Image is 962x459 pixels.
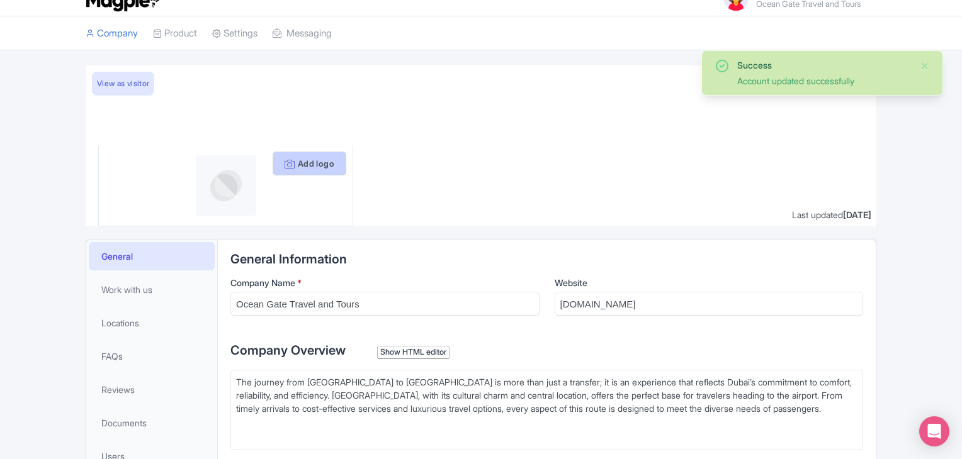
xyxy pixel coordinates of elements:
[230,252,863,266] h2: General Information
[737,58,910,72] div: Success
[919,416,949,446] div: Open Intercom Messenger
[273,16,332,51] a: Messaging
[101,250,133,263] span: General
[230,343,346,358] span: Company Overview
[101,316,139,329] span: Locations
[737,74,910,87] div: Account updated successfully
[196,155,256,216] img: profile-logo-d1a8e230fb1b8f12adc913e4f4d7365c.png
[843,209,871,220] span: [DATE]
[792,208,871,221] div: Last updated
[92,72,154,96] a: View as visitor
[89,242,215,270] a: General
[153,16,197,51] a: Product
[89,375,215,404] a: Reviews
[86,16,138,51] a: Company
[101,350,123,363] span: FAQs
[377,346,450,359] div: Show HTML editor
[212,16,257,51] a: Settings
[555,277,587,288] span: Website
[89,275,215,304] a: Work with us
[89,309,215,337] a: Locations
[273,152,346,175] button: Add logo
[236,375,857,428] div: The journey from [GEOGRAPHIC_DATA] to [GEOGRAPHIC_DATA] is more than just a transfer; it is an ex...
[101,383,135,396] span: Reviews
[920,58,930,74] button: Close
[89,342,215,370] a: FAQs
[89,409,215,437] a: Documents
[230,277,295,288] span: Company Name
[101,283,152,296] span: Work with us
[101,416,147,429] span: Documents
